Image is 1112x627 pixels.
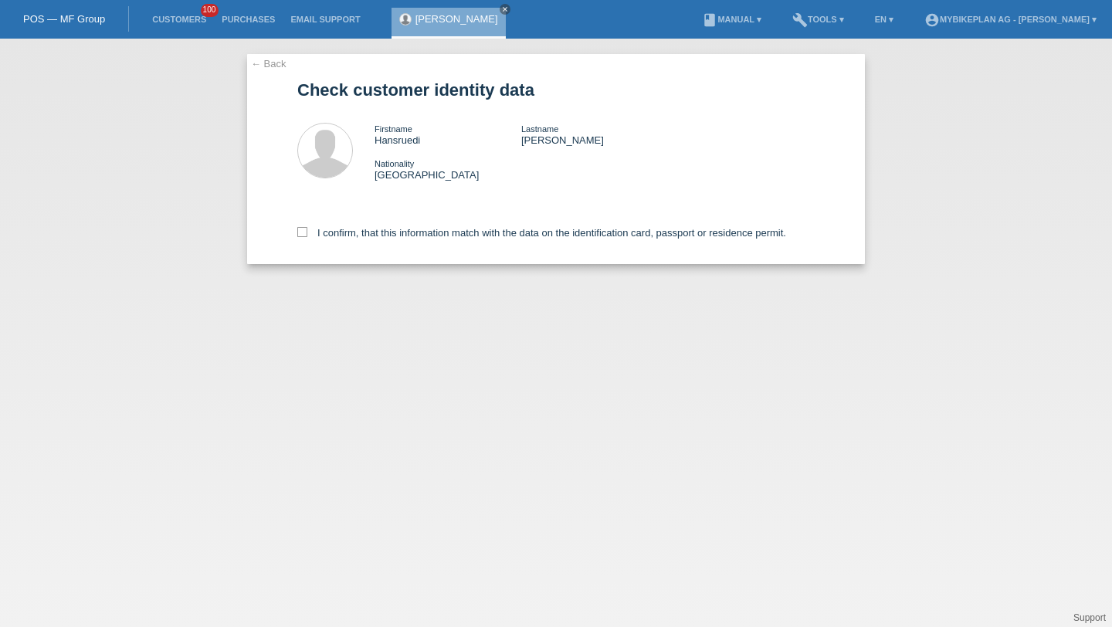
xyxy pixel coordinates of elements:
[375,123,521,146] div: Hansruedi
[23,13,105,25] a: POS — MF Group
[924,12,940,28] i: account_circle
[283,15,368,24] a: Email Support
[201,4,219,17] span: 100
[375,158,521,181] div: [GEOGRAPHIC_DATA]
[792,12,808,28] i: build
[867,15,901,24] a: EN ▾
[500,4,510,15] a: close
[521,123,668,146] div: [PERSON_NAME]
[785,15,852,24] a: buildTools ▾
[521,124,558,134] span: Lastname
[1073,612,1106,623] a: Support
[375,159,414,168] span: Nationality
[251,58,286,69] a: ← Back
[702,12,717,28] i: book
[375,124,412,134] span: Firstname
[694,15,769,24] a: bookManual ▾
[214,15,283,24] a: Purchases
[144,15,214,24] a: Customers
[917,15,1104,24] a: account_circleMybikeplan AG - [PERSON_NAME] ▾
[297,227,786,239] label: I confirm, that this information match with the data on the identification card, passport or resi...
[415,13,498,25] a: [PERSON_NAME]
[297,80,815,100] h1: Check customer identity data
[501,5,509,13] i: close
